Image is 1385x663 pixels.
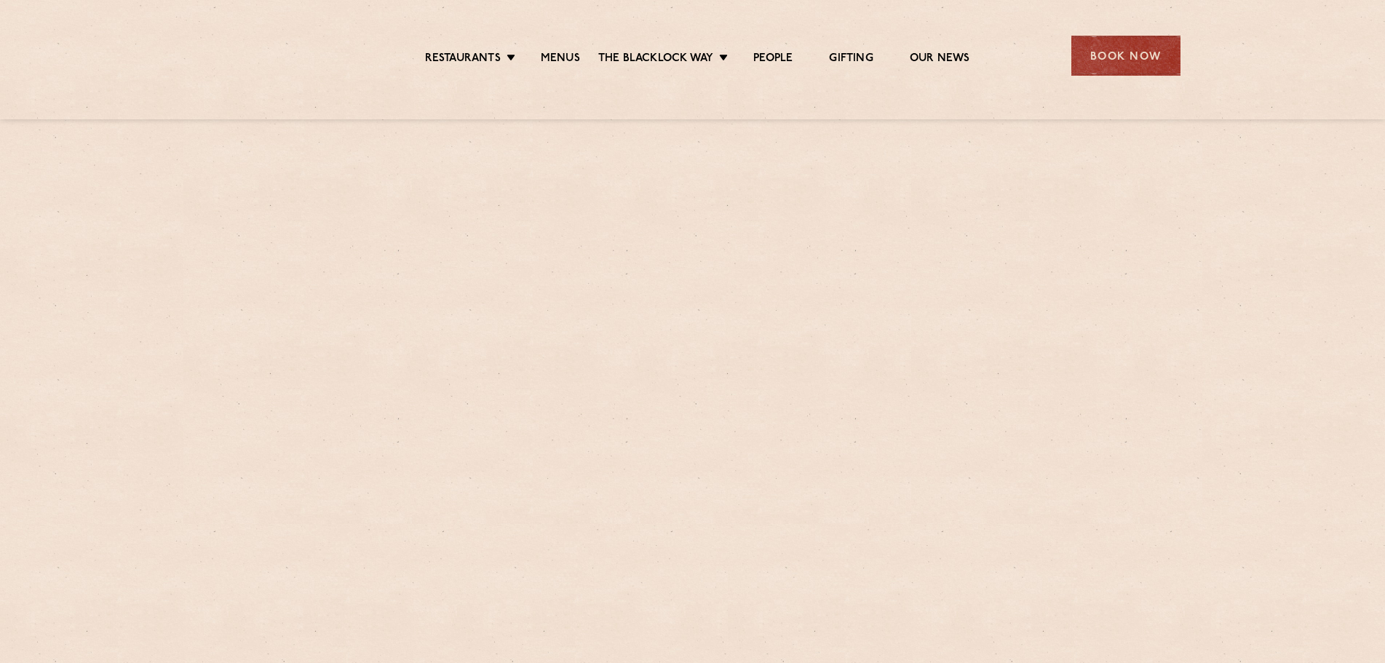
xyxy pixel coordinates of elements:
a: The Blacklock Way [598,52,713,68]
a: Our News [910,52,970,68]
a: People [753,52,793,68]
a: Restaurants [425,52,501,68]
img: svg%3E [205,14,331,98]
div: Book Now [1071,36,1180,76]
a: Menus [541,52,580,68]
a: Gifting [829,52,873,68]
